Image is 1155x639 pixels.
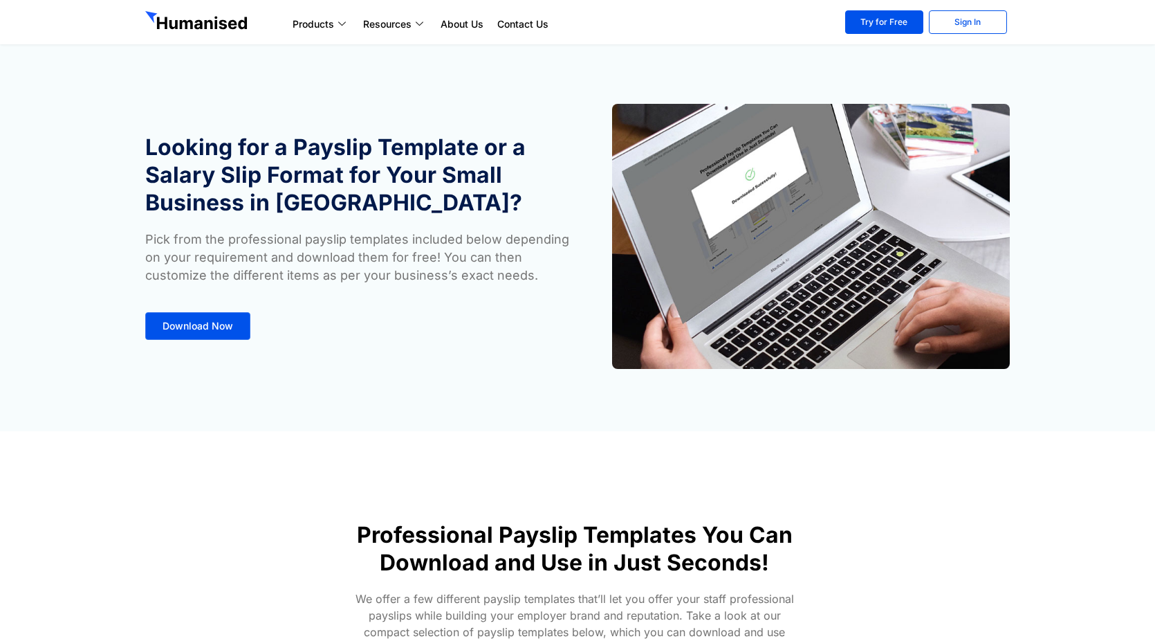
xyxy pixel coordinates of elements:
[434,16,490,33] a: About Us
[145,231,571,285] p: Pick from the professional payslip templates included below depending on your requirement and dow...
[145,312,250,340] a: Download Now
[145,134,571,217] h1: Looking for a Payslip Template or a Salary Slip Format for Your Small Business in [GEOGRAPHIC_DATA]?
[145,11,250,33] img: GetHumanised Logo
[163,321,233,331] span: Download Now
[845,10,923,34] a: Try for Free
[929,10,1007,34] a: Sign In
[331,521,818,577] h1: Professional Payslip Templates You Can Download and Use in Just Seconds!
[286,16,356,33] a: Products
[356,16,434,33] a: Resources
[490,16,555,33] a: Contact Us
